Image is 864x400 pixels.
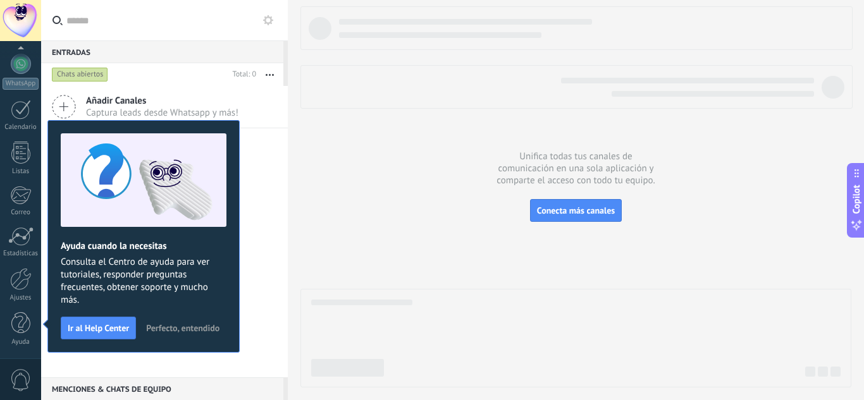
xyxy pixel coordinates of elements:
[86,107,238,119] span: Captura leads desde Whatsapp y más!
[86,95,238,107] span: Añadir Canales
[68,324,129,332] span: Ir al Help Center
[140,318,225,337] button: Perfecto, entendido
[61,240,226,252] h2: Ayuda cuando la necesitas
[3,338,39,346] div: Ayuda
[850,185,863,214] span: Copilot
[3,294,39,302] div: Ajustes
[61,317,136,339] button: Ir al Help Center
[3,250,39,258] div: Estadísticas
[146,324,219,332] span: Perfecto, entendido
[530,199,622,222] button: Conecta más canales
[537,205,615,216] span: Conecta más canales
[3,167,39,176] div: Listas
[52,67,108,82] div: Chats abiertos
[61,256,226,306] span: Consulta el Centro de ayuda para ver tutoriales, responder preguntas frecuentes, obtener soporte ...
[3,78,39,90] div: WhatsApp
[228,68,256,81] div: Total: 0
[41,40,283,63] div: Entradas
[3,209,39,217] div: Correo
[3,123,39,131] div: Calendario
[41,377,283,400] div: Menciones & Chats de equipo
